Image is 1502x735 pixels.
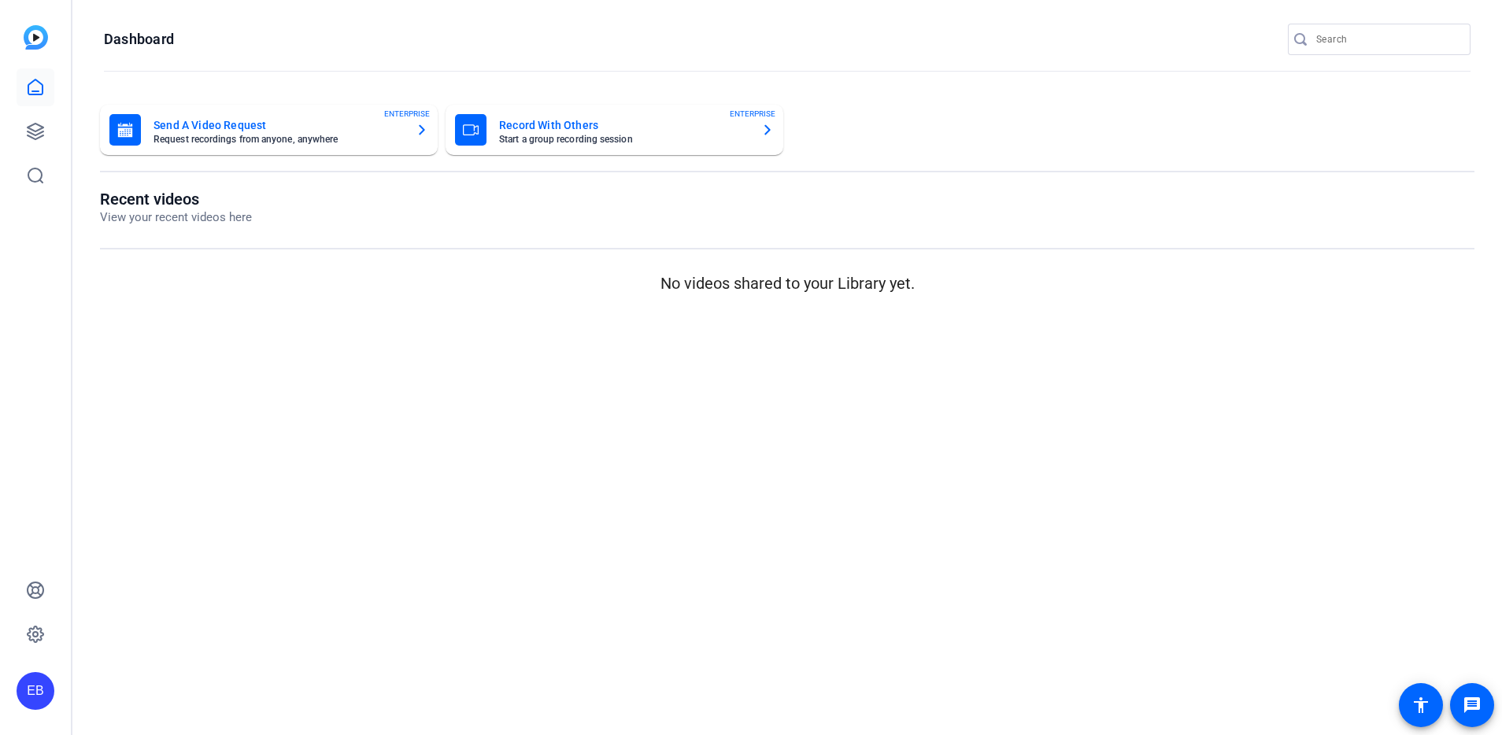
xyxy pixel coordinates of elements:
mat-icon: accessibility [1411,696,1430,715]
div: EB [17,672,54,710]
span: ENTERPRISE [384,108,430,120]
mat-card-title: Send A Video Request [154,116,403,135]
mat-card-title: Record With Others [499,116,749,135]
mat-icon: message [1463,696,1482,715]
img: blue-gradient.svg [24,25,48,50]
span: ENTERPRISE [730,108,775,120]
h1: Recent videos [100,190,252,209]
button: Send A Video RequestRequest recordings from anyone, anywhereENTERPRISE [100,105,438,155]
mat-card-subtitle: Start a group recording session [499,135,749,144]
mat-card-subtitle: Request recordings from anyone, anywhere [154,135,403,144]
p: View your recent videos here [100,209,252,227]
h1: Dashboard [104,30,174,49]
input: Search [1316,30,1458,49]
button: Record With OthersStart a group recording sessionENTERPRISE [446,105,783,155]
p: No videos shared to your Library yet. [100,271,1474,295]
